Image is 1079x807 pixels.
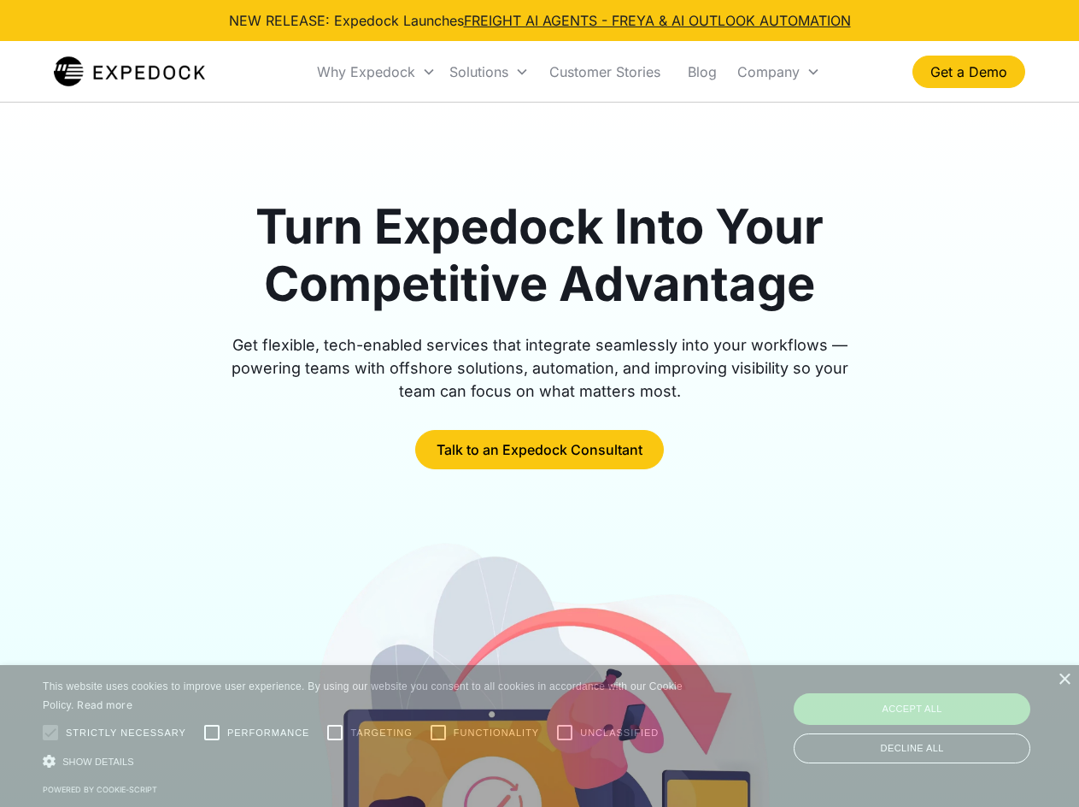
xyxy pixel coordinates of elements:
span: Unclassified [580,726,659,740]
a: Blog [674,43,730,101]
a: Read more [77,698,132,711]
div: Get flexible, tech-enabled services that integrate seamlessly into your workflows — powering team... [212,333,868,403]
span: Performance [227,726,310,740]
a: home [54,55,205,89]
a: FREIGHT AI AGENTS - FREYA & AI OUTLOOK AUTOMATION [464,12,851,29]
h1: Turn Expedock Into Your Competitive Advantage [212,198,868,313]
a: Talk to an Expedock Consultant [415,430,664,469]
div: Company [730,43,827,101]
img: Expedock Logo [54,55,205,89]
div: Close [1058,674,1070,686]
div: Decline all [794,733,1030,763]
div: Why Expedock [310,43,443,101]
div: NEW RELEASE: Expedock Launches [229,10,851,31]
iframe: Chat Widget [994,725,1079,807]
div: Show details [43,752,689,770]
div: Solutions [449,63,508,80]
div: Company [737,63,800,80]
span: Strictly necessary [66,726,186,740]
a: Customer Stories [536,43,674,101]
span: Functionality [454,726,539,740]
span: This website uses cookies to improve user experience. By using our website you consent to all coo... [43,680,683,712]
div: Solutions [443,43,536,101]
span: Targeting [350,726,412,740]
a: Get a Demo [912,56,1025,88]
div: Accept all [794,693,1030,724]
a: Powered by cookie-script [43,785,157,794]
div: Why Expedock [317,63,415,80]
span: Show details [62,757,134,767]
